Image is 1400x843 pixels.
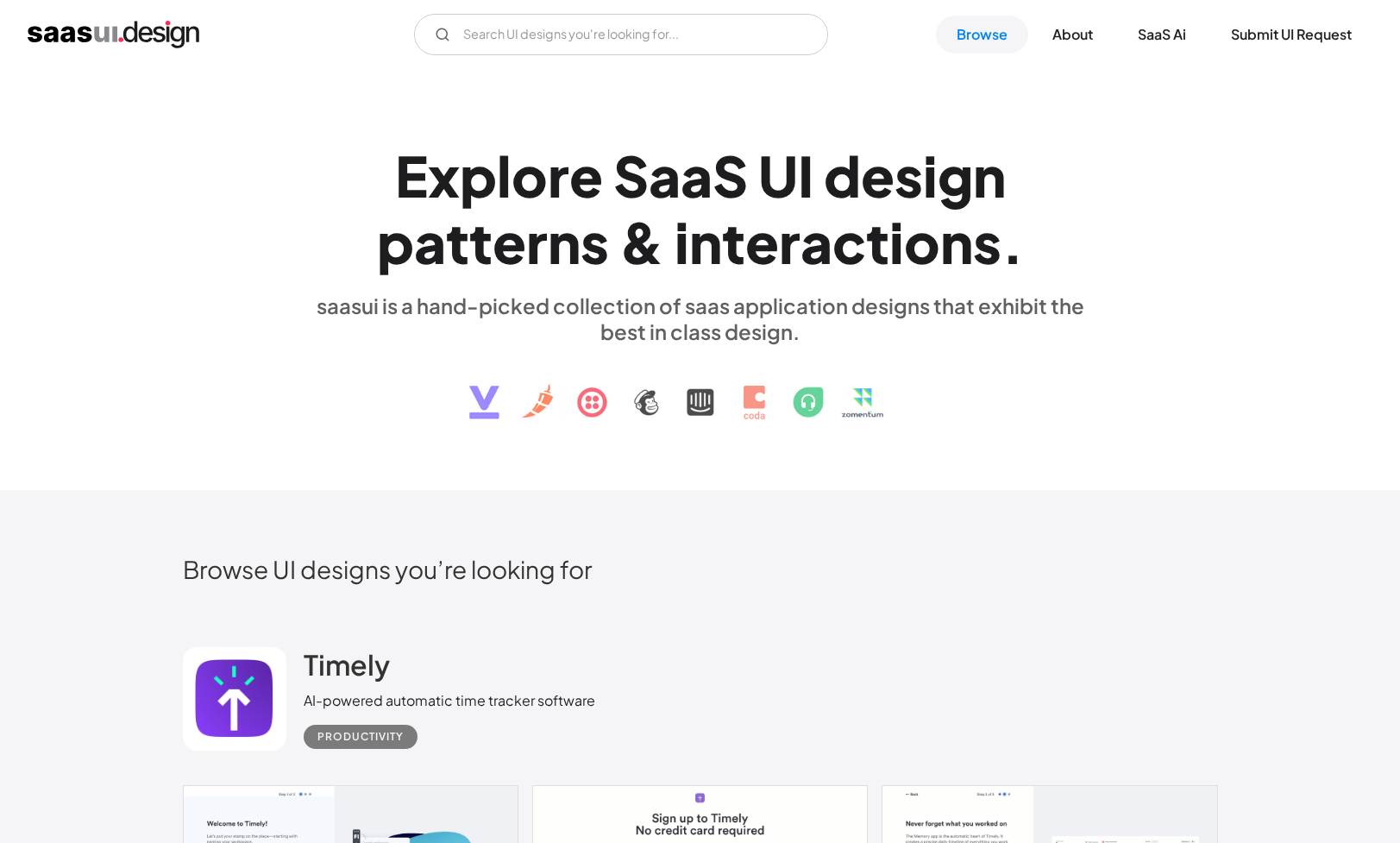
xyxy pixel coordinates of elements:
div: i [675,209,689,275]
div: . [1001,209,1024,275]
a: Timely [304,647,390,690]
a: About [1032,16,1114,53]
div: x [428,142,460,209]
div: i [889,209,904,275]
div: n [940,209,973,275]
h2: Browse UI designs you’re looking for [183,554,1218,584]
div: s [581,209,609,275]
form: Email Form [414,14,828,55]
div: a [649,142,681,209]
div: e [745,209,779,275]
img: text, icon, saas logo [439,344,962,434]
div: e [569,142,603,209]
div: i [923,142,938,209]
div: d [824,142,861,209]
div: t [469,209,493,275]
div: g [938,142,973,209]
div: a [800,209,832,275]
div: s [973,209,1001,275]
div: a [414,209,446,275]
div: n [548,209,581,275]
div: U [758,142,798,209]
div: S [713,142,748,209]
div: a [681,142,713,209]
div: o [512,142,548,209]
h1: Explore SaaS UI design patterns & interactions. [304,142,1097,275]
div: r [548,142,569,209]
div: Productivity [317,727,404,747]
div: S [613,142,649,209]
div: n [973,142,1006,209]
div: n [689,209,722,275]
a: Submit UI Request [1210,16,1372,53]
div: p [460,142,497,209]
div: r [779,209,800,275]
div: r [526,209,548,275]
div: & [619,209,664,275]
div: e [861,142,895,209]
div: l [497,142,512,209]
div: saasui is a hand-picked collection of saas application designs that exhibit the best in class des... [304,293,1097,344]
div: c [832,209,866,275]
div: t [446,209,469,275]
div: t [866,209,889,275]
input: Search UI designs you're looking for... [414,14,828,55]
a: home [28,21,199,48]
a: SaaS Ai [1117,16,1207,53]
div: s [895,142,923,209]
div: AI-powered automatic time tracker software [304,690,595,711]
div: p [377,209,414,275]
div: I [798,142,813,209]
a: Browse [936,16,1028,53]
div: e [493,209,526,275]
div: E [395,142,428,209]
div: t [722,209,745,275]
div: o [904,209,940,275]
h2: Timely [304,647,390,682]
